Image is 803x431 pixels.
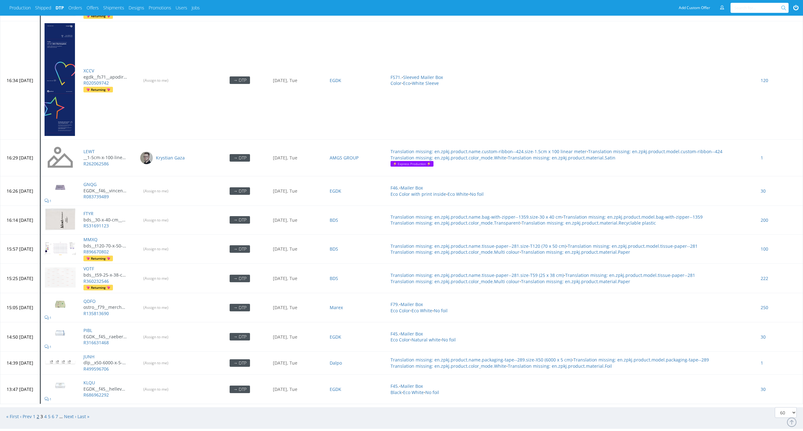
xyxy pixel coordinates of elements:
[230,275,250,282] div: → DTP
[330,155,359,161] a: AMGS GROUP
[83,354,94,360] a: JUNH
[412,308,432,314] a: Eco White
[387,205,757,234] td: • •
[230,360,250,366] a: → DTP
[59,413,63,419] span: …
[391,220,520,226] a: Translation missing: en.zpkj.product.color_mode.Transparent
[392,161,432,167] span: Express Production
[45,208,76,231] img: version_two_editor_design
[391,331,399,337] a: F45.
[45,197,51,204] a: 1
[273,77,297,83] a: [DATE], Tue
[391,74,401,80] a: FS71.
[156,155,185,161] a: Krystian Gaza
[83,304,132,310] a: ostro__f79__merchery__QDFO
[330,188,341,194] a: EGDK
[56,5,64,11] a: DTP
[230,334,250,340] a: → DTP
[83,272,132,278] a: bds__t59-25-x-38-cm__silky__VOTF
[403,389,424,395] a: Eco White
[330,77,341,83] a: EGDK
[6,413,89,420] nav: pager
[734,3,782,13] input: Search for...
[401,383,423,389] a: Mailer Box
[230,386,250,392] a: → DTP
[761,217,768,223] a: 200
[391,191,446,197] a: Eco Color with print inside
[448,191,468,197] a: Eco White
[761,188,766,194] a: 30
[149,5,171,11] a: Promotions
[83,188,127,194] p: EGDK__f46__vincent__GNQG
[83,304,127,310] p: ostro__f79__merchery__QDFO
[391,363,506,369] a: Translation missing: en.zpkj.product.color_mode.White
[230,216,250,224] div: → DTP
[230,304,250,311] div: → DTP
[230,275,250,281] a: → DTP
[83,298,96,304] a: QDFO
[45,376,76,394] img: version_two_editor_design
[273,246,297,252] a: [DATE], Tue
[140,186,172,195] input: (Assign to me)
[140,303,172,312] input: (Assign to me)
[230,359,250,367] div: → DTP
[140,274,172,283] input: (Assign to me)
[129,5,144,11] a: Designs
[273,304,297,310] a: [DATE], Tue
[391,249,519,255] a: Translation missing: en.zpkj.product.color_mode.Multi colour
[391,383,399,389] a: F45.
[565,272,695,278] a: Translation missing: en.zpkj.product.model.tissue-paper--281
[83,392,109,398] a: R686962292
[83,386,132,392] a: EGDK__f45__hellevated__KLQU
[412,337,440,343] a: Natural white
[45,178,76,196] img: version_two_editor_design
[83,272,127,278] p: bds__t59-25-x-38-cm__silky__VOTF
[403,74,443,80] a: Sleeved Mailer Box
[7,386,33,392] p: 13:47 [DATE]
[83,210,93,216] a: FTYR
[83,366,109,372] a: R499596706
[391,357,572,363] a: Translation missing: en.zpkj.product.name.packaging-tape--289.size-X50 (6000 x 5 cm)
[83,68,94,74] a: XCCV
[391,80,401,86] a: Color
[508,363,612,369] a: Translation missing: en.zpkj.product.material.Foil
[391,389,401,395] a: Black
[387,322,757,351] td: • • •
[675,3,714,13] a: Add Custom Offer
[83,310,109,316] a: R135813690
[391,272,564,278] a: Translation missing: en.zpkj.product.name.tissue-paper--281.size-T59 (25 x 38 cm)
[33,413,35,419] a: 1
[45,343,51,350] a: 1
[761,386,766,392] a: 30
[83,188,132,194] a: EGDK__f46__vincent__GNQG
[761,334,766,340] a: 30
[83,217,132,223] a: bds__30-x-40-cm__marsei__FTYR
[83,217,127,223] p: bds__30-x-40-cm__marsei__FTYR
[83,74,127,80] p: egdk__fs71__apodirect_gmbh__XCCV
[83,236,98,242] a: MMXQ
[230,187,250,195] div: → DTP
[387,234,757,263] td: • •
[387,293,757,322] td: • • •
[330,275,338,281] a: BDS
[230,333,250,340] div: → DTP
[387,139,757,176] td: • •
[230,155,250,161] a: → DTP
[387,351,757,375] td: • •
[273,386,297,392] a: [DATE], Tue
[83,327,92,333] a: PIBL
[50,199,51,203] span: 1
[7,304,33,311] p: 15:05 [DATE]
[83,13,113,19] a: Returning
[508,155,615,161] a: Translation missing: en.zpkj.product.material.Satin
[140,244,172,253] input: (Assign to me)
[330,386,341,392] a: EGDK
[401,331,423,337] a: Mailer Box
[83,285,113,291] a: Returning
[87,5,99,11] a: Offers
[45,314,51,320] a: 1
[391,301,399,307] a: F79.
[40,413,43,419] span: 3
[140,215,172,225] input: (Assign to me)
[83,154,132,161] a: __1-5cm-x-100-linear-meter____LEWT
